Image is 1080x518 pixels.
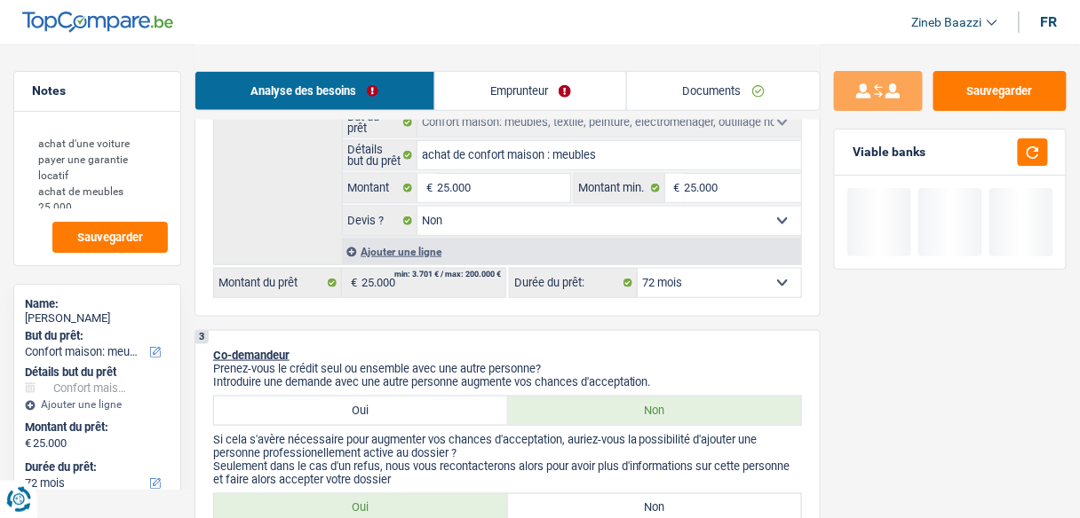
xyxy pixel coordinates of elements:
[394,271,501,279] div: min: 3.701 € / max: 200.000 €
[898,8,997,37] a: Zineb Baazzi
[933,71,1067,111] button: Sauvegarder
[22,12,173,33] img: TopCompare Logo
[77,232,143,243] span: Sauvegarder
[213,375,802,388] p: Introduire une demande avec une autre personne augmente vos chances d'acceptation.
[25,420,166,435] label: Montant du prêt:
[25,365,170,380] div: Détails but du prêt
[435,72,627,110] a: Emprunteur
[343,141,417,169] label: Détails but du prêt
[510,269,638,297] label: Durée du prêt:
[214,396,508,425] label: Oui
[25,297,170,311] div: Name:
[213,459,802,486] p: Seulement dans le cas d'un refus, nous vous recontacterons alors pour avoir plus d'informations s...
[25,398,170,411] div: Ajouter une ligne
[342,269,361,297] span: €
[342,239,801,264] div: Ajouter une ligne
[195,72,434,110] a: Analyse des besoins
[214,269,342,297] label: Montant du prêt
[25,436,31,451] span: €
[343,207,417,235] label: Devis ?
[1041,13,1058,30] div: fr
[213,433,802,459] p: Si cela s'avère nécessaire pour augmenter vos chances d'acceptation, auriez-vous la possibilité d...
[912,15,982,30] span: Zineb Baazzi
[25,460,166,475] label: Durée du prêt:
[213,349,290,362] span: Co-demandeur
[508,396,802,425] label: Non
[32,83,163,98] h5: Notes
[25,311,170,326] div: [PERSON_NAME]
[417,174,437,202] span: €
[52,222,168,253] button: Sauvegarder
[343,174,417,202] label: Montant
[575,174,665,202] label: Montant min.
[195,331,209,344] div: 3
[665,174,685,202] span: €
[627,72,820,110] a: Documents
[213,362,802,375] p: Prenez-vous le crédit seul ou ensemble avec une autre personne?
[25,329,166,343] label: But du prêt:
[343,108,417,137] label: But du prêt
[853,145,925,160] div: Viable banks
